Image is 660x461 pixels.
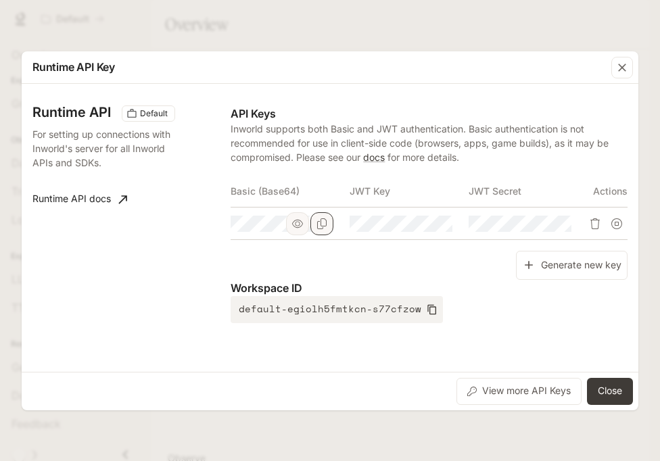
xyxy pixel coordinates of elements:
[310,212,333,235] button: Copy Basic (Base64)
[27,186,133,213] a: Runtime API docs
[231,280,628,296] p: Workspace ID
[588,175,628,208] th: Actions
[516,251,628,280] button: Generate new key
[231,175,350,208] th: Basic (Base64)
[231,122,628,164] p: Inworld supports both Basic and JWT authentication. Basic authentication is not recommended for u...
[32,127,173,170] p: For setting up connections with Inworld's server for all Inworld APIs and SDKs.
[231,296,443,323] button: default-egiolh5fmtkcn-s77cfzow
[584,213,606,235] button: Delete API key
[606,213,628,235] button: Suspend API key
[456,378,582,405] button: View more API Keys
[469,175,588,208] th: JWT Secret
[587,378,633,405] button: Close
[350,175,469,208] th: JWT Key
[135,107,173,120] span: Default
[363,151,385,163] a: docs
[32,59,115,75] p: Runtime API Key
[231,105,628,122] p: API Keys
[32,105,111,119] h3: Runtime API
[122,105,175,122] div: These keys will apply to your current workspace only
